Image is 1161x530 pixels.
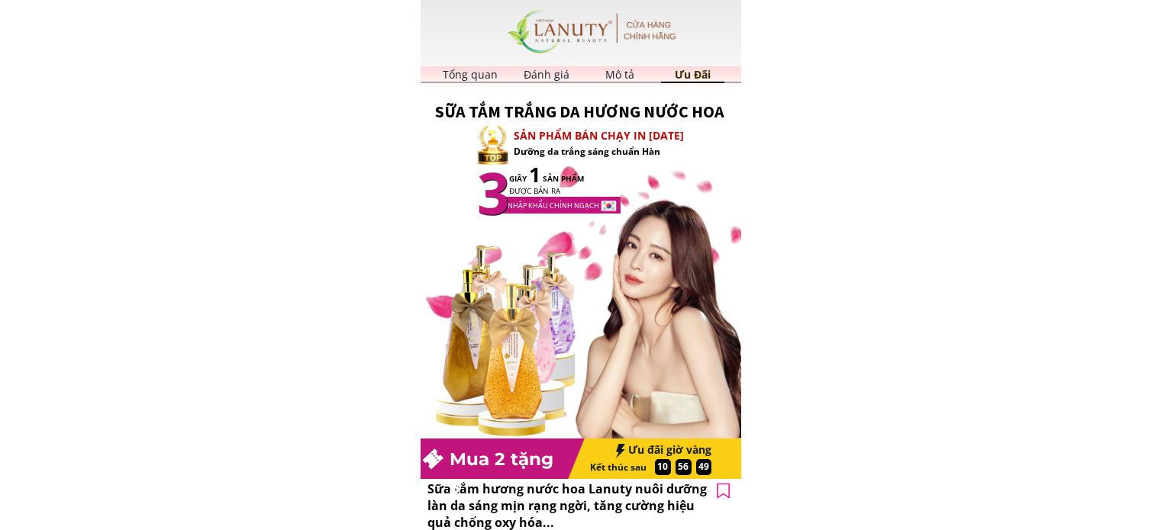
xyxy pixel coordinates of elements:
[420,98,740,125] h3: SỮA TẮM TRẮNG DA HƯƠNG NƯỚC HOA
[514,127,733,144] h3: SẢN PHẨM BÁN CHẠY IN [DATE]
[590,460,652,474] h3: Kết thúc sau
[514,144,733,159] h3: Dưỡng da trắng sáng chuẩn Hàn
[509,185,560,196] span: ĐƯỢC BÁN RA
[522,158,548,191] h3: 1
[595,66,643,83] h3: Mô tả
[685,460,692,474] h3: :
[665,459,672,474] h3: :
[509,172,703,197] h3: GIÂY SẢN PHẨM
[462,146,525,238] h3: 3
[450,445,569,502] h3: Mua 2 tặng 3
[523,66,571,83] h3: Đánh giá
[442,66,498,83] h3: Tổng quan
[669,66,717,83] h3: Ưu Đãi
[600,444,711,457] h3: Ưu đãi giờ vàng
